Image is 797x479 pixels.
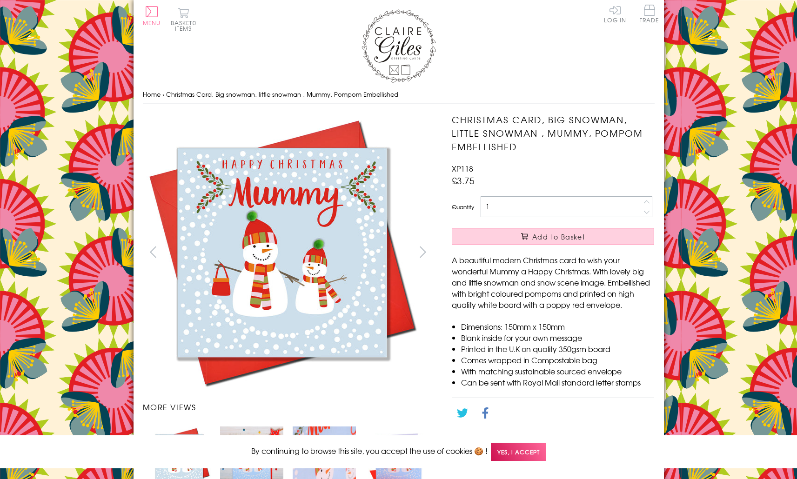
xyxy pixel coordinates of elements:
nav: breadcrumbs [143,85,655,104]
span: Add to Basket [532,232,585,241]
img: Claire Giles Greetings Cards [362,9,436,83]
li: Dimensions: 150mm x 150mm [461,321,654,332]
img: Christmas Card, Big snowman, little snowman , Mummy, Pompom Embellished [142,113,422,392]
li: Printed in the U.K on quality 350gsm board [461,343,654,354]
li: With matching sustainable sourced envelope [461,366,654,377]
span: Menu [143,19,161,27]
li: Comes wrapped in Compostable bag [461,354,654,366]
button: Add to Basket [452,228,654,245]
button: prev [143,241,164,262]
span: XP118 [452,163,473,174]
h3: More views [143,401,434,412]
button: Menu [143,6,161,26]
span: Trade [640,5,659,23]
span: 0 items [175,19,196,33]
a: Home [143,90,161,99]
span: Christmas Card, Big snowman, little snowman , Mummy, Pompom Embellished [166,90,398,99]
button: Basket0 items [171,7,196,31]
label: Quantity [452,203,474,211]
h1: Christmas Card, Big snowman, little snowman , Mummy, Pompom Embellished [452,113,654,153]
a: Go back to the collection [460,432,550,444]
img: Christmas Card, Big snowman, little snowman , Mummy, Pompom Embellished [433,113,712,392]
span: Yes, I accept [491,443,546,461]
li: Can be sent with Royal Mail standard letter stamps [461,377,654,388]
span: £3.75 [452,174,475,187]
a: Trade [640,5,659,25]
li: Blank inside for your own message [461,332,654,343]
p: A beautiful modern Christmas card to wish your wonderful Mummy a Happy Christmas. With lovely big... [452,254,654,310]
button: next [412,241,433,262]
a: Log In [604,5,626,23]
span: › [162,90,164,99]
